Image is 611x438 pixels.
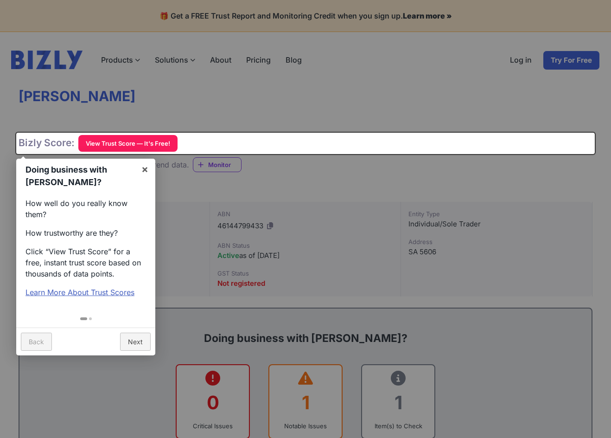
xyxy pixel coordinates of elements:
a: Back [21,333,52,351]
p: How well do you really know them? [25,198,146,220]
a: × [134,159,155,180]
h1: Doing business with [PERSON_NAME]? [25,163,134,188]
a: Next [120,333,151,351]
p: How trustworthy are they? [25,227,146,238]
a: Learn More About Trust Scores [25,288,134,297]
p: Click “View Trust Score” for a free, instant trust score based on thousands of data points. [25,246,146,279]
